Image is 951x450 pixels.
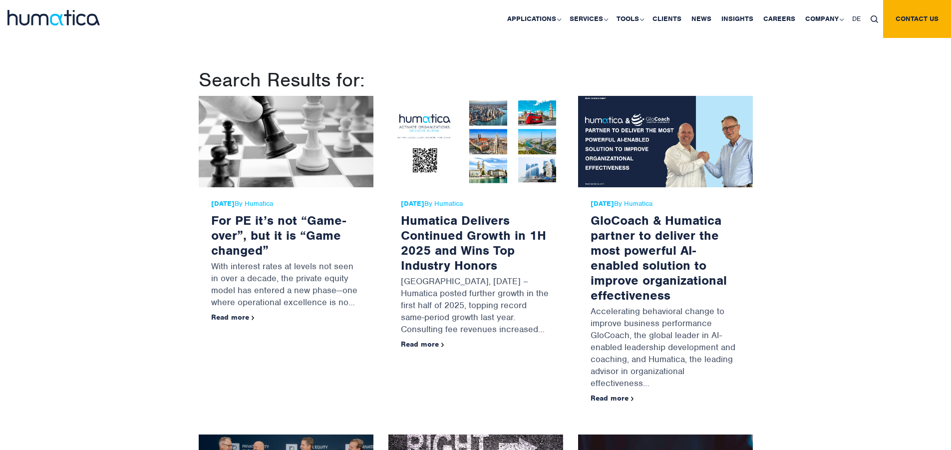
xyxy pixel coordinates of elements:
[591,394,634,403] a: Read more
[852,14,861,23] span: DE
[211,199,235,208] strong: [DATE]
[401,273,551,340] p: [GEOGRAPHIC_DATA], [DATE] – Humatica posted further growth in the first half of 2025, topping rec...
[591,212,727,303] a: GloCoach & Humatica partner to deliver the most powerful AI-enabled solution to improve organizat...
[591,200,740,208] span: By Humatica
[578,96,753,187] img: GloCoach & Humatica partner to deliver the most powerful AI-enabled solution to improve organizat...
[388,96,563,187] img: Humatica Delivers Continued Growth in 1H 2025 and Wins Top Industry Honors
[441,343,444,347] img: arrowicon
[401,199,424,208] strong: [DATE]
[591,199,614,208] strong: [DATE]
[211,212,346,258] a: For PE it’s not “Game-over”, but it is “Game changed”
[199,96,373,187] img: For PE it’s not “Game-over”, but it is “Game changed”
[199,68,753,92] h1: Search Results for:
[7,10,100,25] img: logo
[871,15,878,23] img: search_icon
[401,340,444,349] a: Read more
[401,200,551,208] span: By Humatica
[591,303,740,394] p: Accelerating behavioral change to improve business performance GloCoach, the global leader in AI-...
[211,258,361,313] p: With interest rates at levels not seen in over a decade, the private equity model has entered a n...
[631,397,634,401] img: arrowicon
[401,212,546,273] a: Humatica Delivers Continued Growth in 1H 2025 and Wins Top Industry Honors
[252,316,255,320] img: arrowicon
[211,313,255,322] a: Read more
[211,200,361,208] span: By Humatica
